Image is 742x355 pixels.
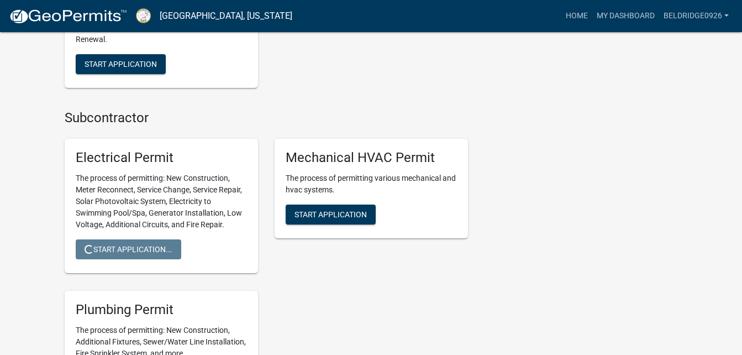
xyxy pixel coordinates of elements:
[659,6,733,27] a: beldridge0926
[286,205,376,225] button: Start Application
[286,150,457,166] h5: Mechanical HVAC Permit
[65,110,468,126] h4: Subcontractor
[76,173,247,231] p: The process of permitting: New Construction, Meter Reconnect, Service Change, Service Repair, Sol...
[561,6,592,27] a: Home
[76,239,181,259] button: Start Application...
[160,7,292,25] a: [GEOGRAPHIC_DATA], [US_STATE]
[76,54,166,74] button: Start Application
[286,173,457,196] p: The process of permitting various mechanical and hvac systems.
[76,302,247,318] h5: Plumbing Permit
[592,6,659,27] a: My Dashboard
[136,8,151,23] img: Putnam County, Georgia
[85,245,172,254] span: Start Application...
[294,210,367,219] span: Start Application
[76,150,247,166] h5: Electrical Permit
[85,59,157,68] span: Start Application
